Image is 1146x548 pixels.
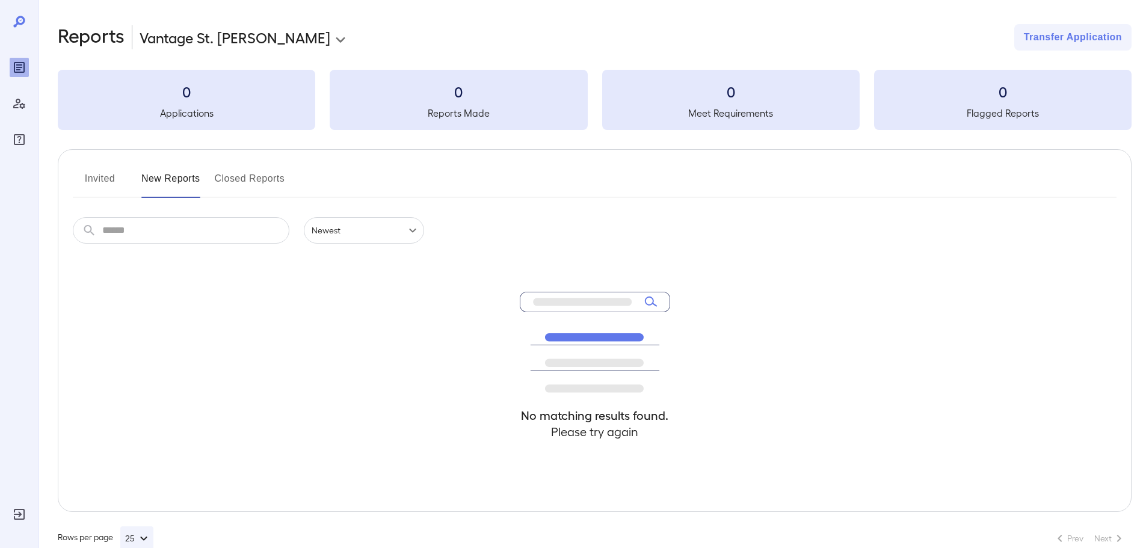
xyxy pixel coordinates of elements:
div: Reports [10,58,29,77]
h4: Please try again [520,423,670,440]
nav: pagination navigation [1047,529,1132,548]
h5: Applications [58,106,315,120]
h4: No matching results found. [520,407,670,423]
h3: 0 [602,82,860,101]
h3: 0 [330,82,587,101]
h2: Reports [58,24,125,51]
div: FAQ [10,130,29,149]
div: Manage Users [10,94,29,113]
button: Invited [73,169,127,198]
button: Transfer Application [1014,24,1132,51]
div: Log Out [10,505,29,524]
button: New Reports [141,169,200,198]
h5: Flagged Reports [874,106,1132,120]
p: Vantage St. [PERSON_NAME] [140,28,330,47]
h5: Meet Requirements [602,106,860,120]
button: Closed Reports [215,169,285,198]
summary: 0Applications0Reports Made0Meet Requirements0Flagged Reports [58,70,1132,130]
div: Newest [304,217,424,244]
h3: 0 [874,82,1132,101]
h3: 0 [58,82,315,101]
h5: Reports Made [330,106,587,120]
